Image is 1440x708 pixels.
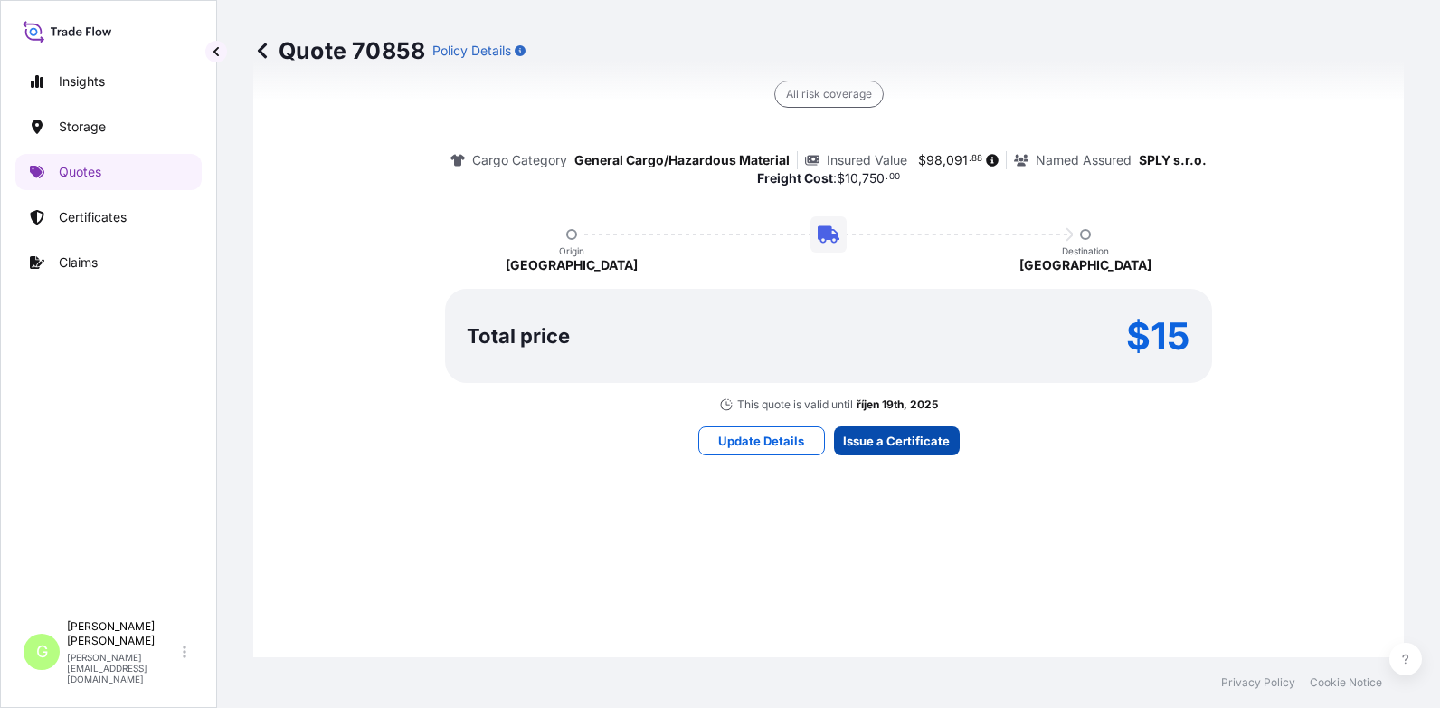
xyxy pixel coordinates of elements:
p: [PERSON_NAME][EMAIL_ADDRESS][DOMAIN_NAME] [67,652,179,684]
span: 750 [862,172,885,185]
p: Total price [467,327,570,345]
a: Privacy Policy [1221,675,1295,690]
p: Certificates [59,208,127,226]
p: SPLY s.r.o. [1139,151,1207,169]
p: This quote is valid until [737,397,853,412]
button: Issue a Certificate [834,426,960,455]
span: 00 [889,174,900,180]
span: $ [918,154,926,167]
span: 98 [926,154,943,167]
a: Insights [15,63,202,100]
a: Cookie Notice [1310,675,1382,690]
a: Certificates [15,199,202,235]
span: $ [837,172,845,185]
span: 091 [946,154,968,167]
p: Claims [59,254,98,272]
p: Storage [59,118,106,136]
p: $15 [1126,321,1190,350]
span: . [969,156,971,162]
p: Quote 70858 [253,36,425,65]
a: Claims [15,244,202,281]
a: Storage [15,109,202,145]
p: [GEOGRAPHIC_DATA] [506,256,638,274]
p: Cargo Category [472,151,567,169]
span: , [858,172,862,185]
p: Named Assured [1036,151,1132,169]
span: G [36,643,48,661]
p: [PERSON_NAME] [PERSON_NAME] [67,619,179,648]
p: Insured Value [827,151,907,169]
p: Destination [1062,245,1109,256]
b: Freight Cost [757,170,833,186]
p: : [757,169,900,187]
p: Policy Details [432,42,511,60]
p: Update Details [718,432,804,450]
p: Insights [59,72,105,91]
p: Issue a Certificate [843,432,950,450]
p: [GEOGRAPHIC_DATA] [1019,256,1151,274]
a: Quotes [15,154,202,190]
p: říjen 19th, 2025 [857,397,938,412]
p: Origin [559,245,584,256]
span: 10 [845,172,858,185]
span: , [943,154,946,167]
p: General Cargo/Hazardous Material [574,151,790,169]
span: 88 [971,156,982,162]
button: Update Details [698,426,825,455]
span: . [886,174,888,180]
p: Quotes [59,163,101,181]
